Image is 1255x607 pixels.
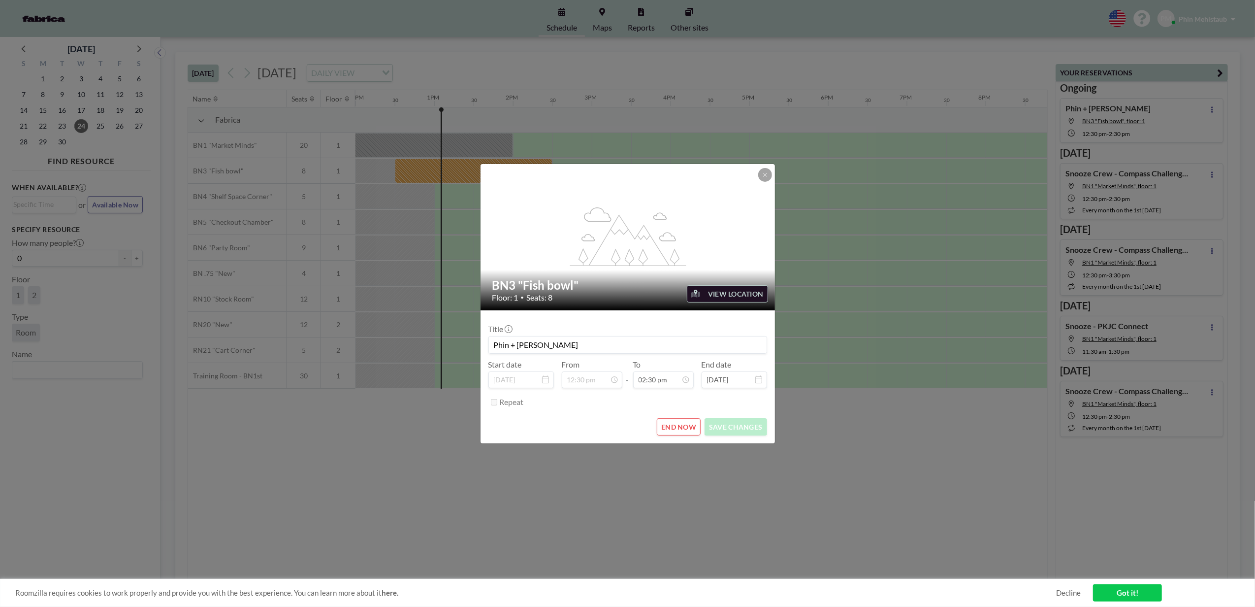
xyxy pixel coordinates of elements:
label: Repeat [500,397,524,407]
h2: BN3 "Fish bowl" [492,278,764,293]
button: SAVE CHANGES [705,418,767,436]
span: • [521,294,524,301]
span: Roomzilla requires cookies to work properly and provide you with the best experience. You can lea... [15,588,1056,598]
button: END NOW [657,418,701,436]
span: Seats: 8 [527,293,553,303]
label: End date [702,360,732,370]
label: From [562,360,580,370]
label: Title [488,324,512,334]
button: VIEW LOCATION [687,285,768,303]
a: Decline [1056,588,1081,598]
span: Floor: 1 [492,293,518,303]
label: To [633,360,641,370]
input: (No title) [489,337,767,353]
a: Got it! [1093,584,1162,602]
span: - [626,363,629,385]
g: flex-grow: 1.2; [570,206,686,266]
label: Start date [488,360,522,370]
a: here. [382,588,398,597]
